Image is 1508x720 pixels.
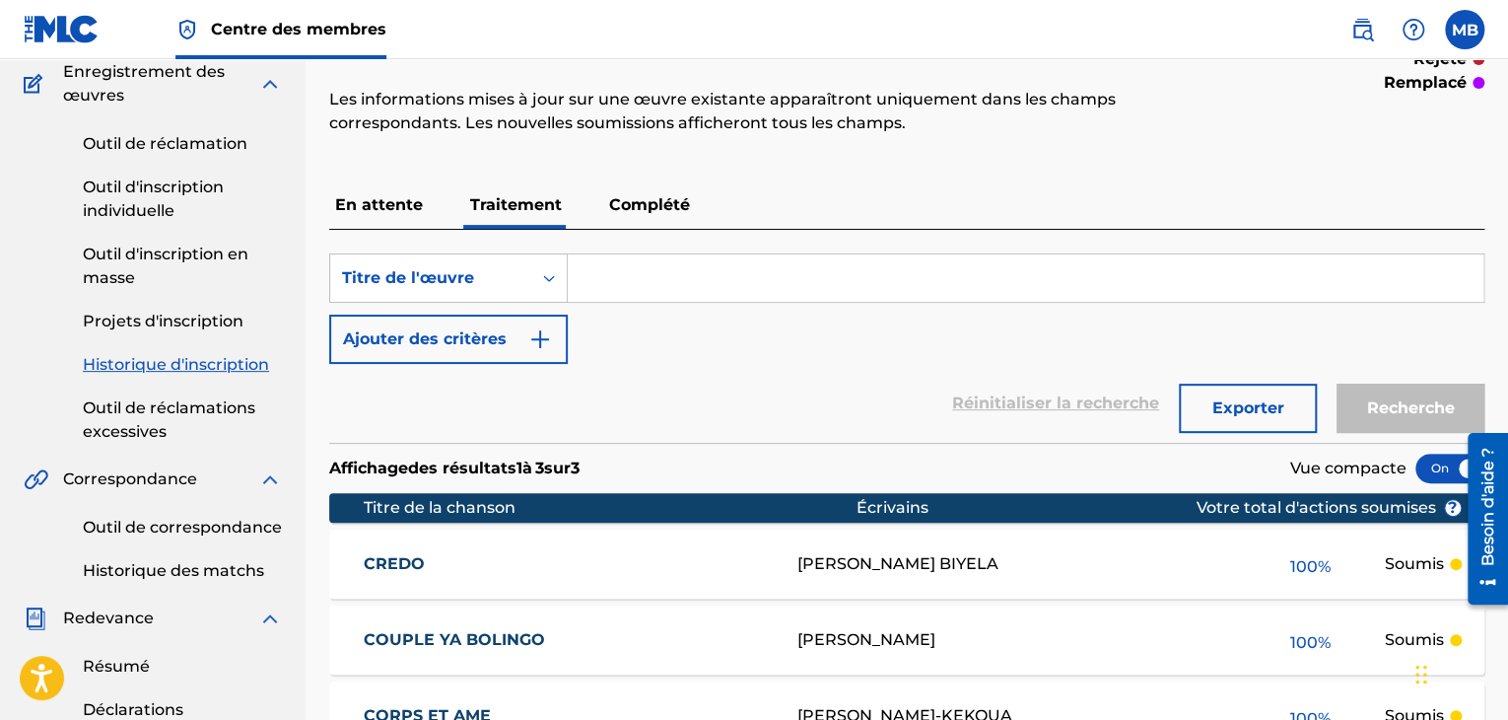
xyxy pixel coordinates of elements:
[364,630,545,649] font: COUPLE YA BOLINGO
[83,396,282,444] a: Outil de réclamations excessives
[544,459,571,477] font: sur
[1385,554,1444,573] font: Soumis
[364,554,425,573] font: CREDO
[83,134,247,153] font: Outil de réclamation
[1212,398,1284,417] font: Exporter
[1409,625,1508,720] div: Widget de chat
[797,630,935,649] font: [PERSON_NAME]
[535,459,544,477] font: 3
[1385,630,1444,649] font: Soumis
[343,329,507,348] font: Ajouter des critères
[24,607,47,630] img: Redevance
[63,609,154,627] font: Redevance
[857,498,928,517] font: Écrivains
[1445,10,1484,49] div: Menu utilisateur
[83,655,282,679] a: Résumé
[609,195,690,214] font: Complété
[1448,498,1457,517] font: ?
[258,607,282,630] img: développer
[63,62,225,105] font: Enregistrement des œuvres
[329,315,568,364] button: Ajouter des critères
[24,72,49,96] img: Enregistrement des œuvres
[83,353,282,377] a: Historique d'inscription
[364,498,515,517] font: Titre de la chanson
[329,90,1116,132] font: Les informations mises à jour sur une œuvre existante apparaîtront uniquement dans les champs cor...
[470,195,562,214] font: Traitement
[83,243,282,290] a: Outil d'inscription en masse
[258,72,282,96] img: développer
[83,310,282,333] a: Projets d'inscription
[83,559,282,583] a: Historique des matchs
[364,552,771,576] a: CREDO
[1350,18,1374,41] img: recherche
[211,20,386,38] font: Centre des membres
[335,195,423,214] font: En attente
[797,554,998,573] font: [PERSON_NAME] BIYELA
[1318,633,1331,652] font: %
[516,459,522,477] font: 1
[24,15,100,43] img: Logo du MLC
[83,245,248,287] font: Outil d'inscription en masse
[571,459,580,477] font: 3
[83,516,282,540] a: Outil de correspondance
[83,518,282,537] font: Outil de correspondance
[364,628,771,652] a: COUPLE YA BOLINGO
[1415,645,1427,704] div: Traîner
[1290,557,1318,576] font: 100
[83,132,282,156] a: Outil de réclamation
[83,561,264,580] font: Historique des matchs
[83,355,269,374] font: Historique d'inscription
[258,468,282,491] img: développer
[1290,633,1318,652] font: 100
[1342,10,1382,49] a: Recherche publique
[83,176,282,223] a: Outil d'inscription individuelle
[329,253,1484,443] form: Formulaire de recherche
[83,657,150,676] font: Résumé
[83,700,183,719] font: Déclarations
[522,459,532,477] font: à
[1453,426,1508,613] iframe: Centre de ressources
[83,178,224,220] font: Outil d'inscription individuelle
[1197,498,1436,517] font: Votre total d'actions soumises
[24,468,48,491] img: Correspondance
[1394,10,1433,49] div: Aide
[1384,73,1467,92] font: remplacé
[1402,18,1425,41] img: aide
[83,312,243,330] font: Projets d'inscription
[342,268,474,287] font: Titre de l'œuvre
[408,459,516,477] font: des résultats
[175,18,199,41] img: Détenteur des droits supérieurs
[1409,625,1508,720] iframe: Widget de discussion
[1179,384,1317,433] button: Exporter
[1290,459,1406,477] font: Vue compacte
[528,327,552,351] img: 9d2ae6d4665cec9f34b9.svg
[1318,557,1331,576] font: %
[63,469,197,488] font: Correspondance
[329,459,408,477] font: Affichage
[83,398,255,441] font: Outil de réclamations excessives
